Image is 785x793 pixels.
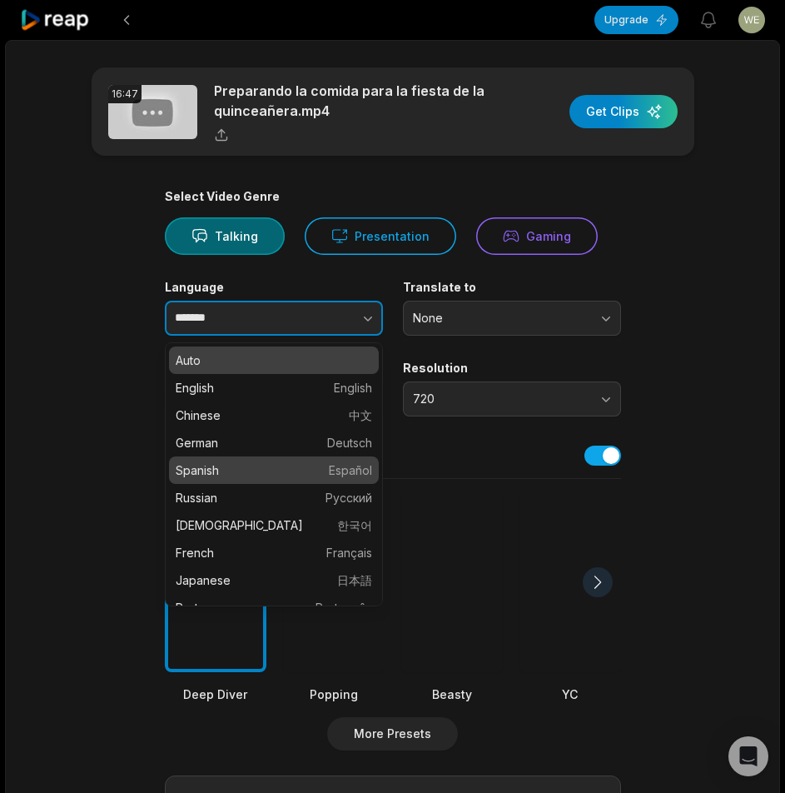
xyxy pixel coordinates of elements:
div: Popping [283,686,385,703]
button: 720 [403,382,621,416]
span: None [413,311,588,326]
button: More Presets [327,717,458,751]
span: Français [326,544,372,561]
p: Portuguese [176,599,372,616]
div: Select Video Genre [165,189,621,204]
button: None [403,301,621,336]
button: Get Clips [569,95,678,128]
div: 16:47 [108,85,142,103]
div: Beasty [401,686,503,703]
p: French [176,544,372,561]
p: [DEMOGRAPHIC_DATA] [176,516,372,534]
button: Gaming [476,217,598,255]
button: Talking [165,217,285,255]
label: Resolution [403,361,621,376]
span: Español [329,461,372,479]
button: Presentation [305,217,456,255]
p: English [176,379,372,396]
button: Upgrade [594,6,678,34]
span: 日本語 [337,571,372,589]
p: Japanese [176,571,372,589]
span: 中文 [349,406,372,424]
span: 한국어 [337,516,372,534]
span: Deutsch [327,434,372,451]
p: Preparando la comida para la fiesta de la quinceañera.mp4 [214,81,501,121]
span: English [334,379,372,396]
p: Spanish [176,461,372,479]
p: Russian [176,489,372,506]
div: YC [519,686,621,703]
p: Auto [176,352,372,369]
span: 720 [413,392,588,406]
p: Chinese [176,406,372,424]
div: Deep Diver [165,686,266,703]
p: German [176,434,372,451]
div: Open Intercom Messenger [728,736,768,776]
span: Português [315,599,372,616]
span: Русский [325,489,372,506]
label: Translate to [403,280,621,295]
label: Language [165,280,383,295]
